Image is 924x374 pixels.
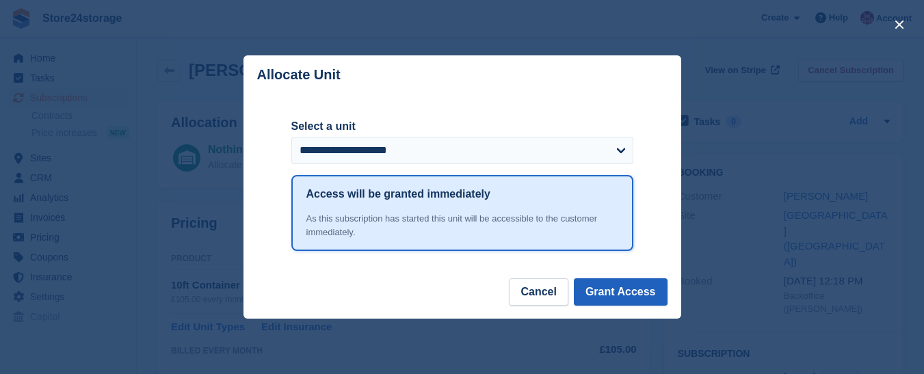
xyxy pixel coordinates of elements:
p: Allocate Unit [257,67,341,83]
div: As this subscription has started this unit will be accessible to the customer immediately. [306,212,618,239]
button: Cancel [509,278,568,306]
label: Select a unit [291,118,633,135]
h1: Access will be granted immediately [306,186,490,202]
button: close [888,14,910,36]
button: Grant Access [574,278,668,306]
